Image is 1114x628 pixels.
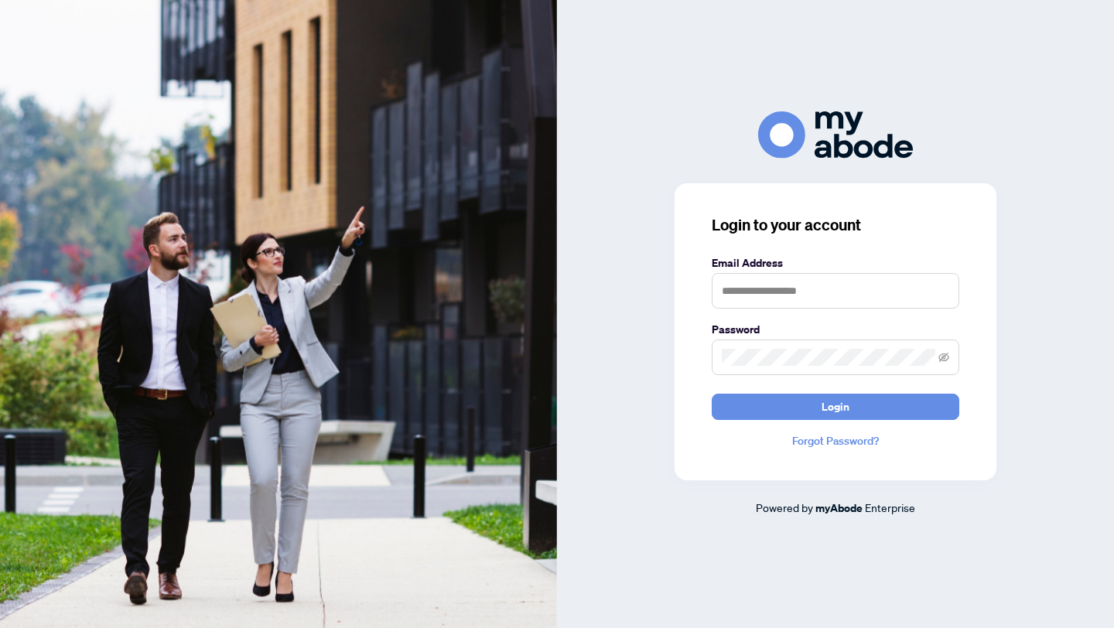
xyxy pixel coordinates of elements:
span: Enterprise [865,500,915,514]
button: Login [712,394,959,420]
h3: Login to your account [712,214,959,236]
span: Login [822,394,849,419]
img: ma-logo [758,111,913,159]
span: eye-invisible [938,352,949,363]
a: myAbode [815,500,863,517]
a: Forgot Password? [712,432,959,449]
span: Powered by [756,500,813,514]
label: Password [712,321,959,338]
label: Email Address [712,254,959,271]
